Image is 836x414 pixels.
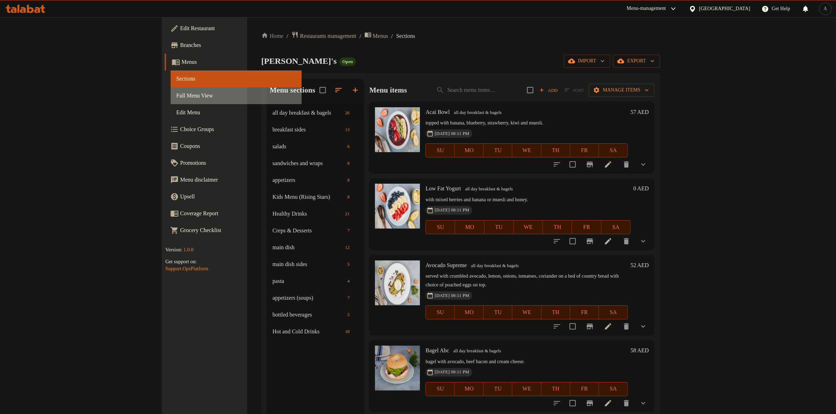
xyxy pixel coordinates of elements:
button: import [564,55,610,68]
span: WE [516,222,540,232]
span: SU [429,222,452,232]
button: sort-choices [548,395,565,412]
button: FR [570,143,599,157]
div: Open [340,57,356,66]
span: Select to update [565,319,580,334]
span: Version: [165,247,182,252]
span: FR [573,145,596,156]
span: Coupons [180,142,296,150]
span: Bagel Abc [426,347,449,353]
span: bottled beverages [272,311,344,319]
div: all day breakfast & bagels [462,185,516,194]
span: all day breakfast & bagels [468,262,522,270]
div: main dish12 [267,239,364,256]
span: 8 [344,177,353,184]
button: Add section [347,82,364,99]
button: WE [512,305,541,319]
h2: Menu items [369,85,407,95]
h6: 52 AED [631,260,649,270]
div: breakfast sides13 [267,121,364,138]
span: MO [458,145,481,156]
div: sandwiches and wraps [272,159,344,168]
button: TH [543,220,572,234]
span: 18 [342,328,353,335]
span: Select section first [560,85,589,96]
span: Sort sections [330,82,347,99]
span: Add item [538,85,560,96]
a: Sections [171,70,302,87]
span: Edit Menu [176,108,296,117]
span: appetizers [272,176,344,184]
span: Kids Menu (Rising Stars) [272,193,344,201]
img: Low Fat Yogurt [375,184,420,229]
span: MO [458,222,481,232]
div: items [344,176,353,184]
span: 8 [344,194,353,201]
div: Creps & Desserts7 [267,222,364,239]
button: sort-choices [548,156,565,173]
div: Kids Menu (Rising Stars)8 [267,189,364,205]
span: Select all sections [315,83,330,97]
button: show more [635,395,652,412]
div: items [344,294,353,302]
span: FR [573,384,596,394]
span: all day breakfast & bagels [451,109,505,117]
span: import [570,57,605,66]
p: served with crumbled avocado, lemon, onions, tomatoes, coriander on a bed of country bread with c... [426,272,628,290]
div: items [344,159,353,168]
div: salads [272,142,344,151]
div: Hot and Cold Drinks [272,327,342,336]
span: Sections [176,75,296,83]
svg: Show Choices [639,399,647,407]
nav: breadcrumb [261,31,660,41]
button: Branch-specific-item [581,156,598,173]
button: MO [455,382,483,396]
a: Coverage Report [165,205,302,222]
a: Restaurants management [291,31,356,41]
span: Menu disclaimer [180,176,296,184]
a: Coupons [165,138,302,155]
p: topped with banana, blueberry, strawberry, kiwi and muesli. [426,119,628,128]
span: WE [515,145,538,156]
button: TU [483,143,512,157]
button: delete [618,156,635,173]
div: items [342,327,353,336]
button: TH [541,382,570,396]
span: Healthy Drinks [272,210,342,218]
button: delete [618,233,635,250]
span: Avocado Supreme [426,262,467,268]
span: [DATE] 08:11 PM [432,369,472,375]
button: show more [635,233,652,250]
a: Edit menu item [604,160,612,169]
li: / [391,32,393,40]
span: main dish [272,243,342,252]
button: SU [426,382,455,396]
span: WE [515,307,538,318]
div: items [342,109,353,117]
div: main dish sides5 [267,256,364,273]
span: [DATE] 08:11 PM [432,292,472,299]
span: [PERSON_NAME]'s [261,56,337,66]
span: 26 [342,110,353,116]
span: Open [340,59,356,65]
button: Manage items [589,84,654,97]
span: TH [544,145,567,156]
button: SU [426,143,455,157]
a: Branches [165,37,302,54]
button: delete [618,318,635,335]
span: Sections [396,32,415,40]
span: SA [604,222,628,232]
div: items [344,142,353,151]
button: FR [570,305,599,319]
span: 8 [344,160,353,167]
span: Promotions [180,159,296,167]
span: export [619,57,654,66]
button: TH [541,143,570,157]
span: TU [486,384,509,394]
button: SA [599,382,628,396]
button: SA [599,305,628,319]
span: TU [486,307,509,318]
